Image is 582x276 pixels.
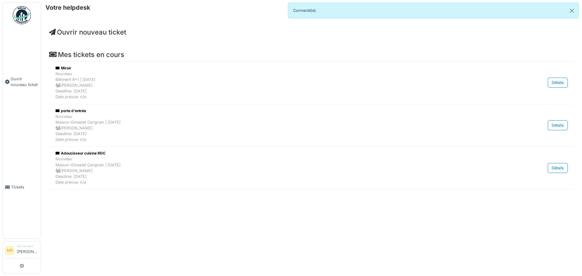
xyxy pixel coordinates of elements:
div: Détails [548,163,568,173]
div: Connecté(e). [288,2,579,18]
span: Tickets [11,184,38,190]
div: Adoucisseur cuisine RDC [55,151,493,156]
div: Nouveau Bâtiment R+1 | [DATE] [PERSON_NAME] Deadline: [DATE] Date prévue: n/a [55,71,493,100]
button: Close [565,3,579,19]
div: Détails [548,78,568,88]
span: Ouvrir nouveau ticket [11,76,38,88]
img: Badge_color-CXgf-gQk.svg [13,6,31,24]
div: Détails [548,120,568,130]
div: Demandeur [17,244,38,248]
h6: Votre helpdesk [45,4,90,11]
div: Miroir [55,65,493,71]
li: [PERSON_NAME] [17,244,38,257]
div: Nouveau Maison-Ginestet Carignan | [DATE] [PERSON_NAME] Deadline: [DATE] Date prévue: n/a [55,114,493,143]
a: Miroir NouveauBâtiment R+1 | [DATE] [PERSON_NAME]Deadline: [DATE]Date prévue: n/a Détails [54,64,569,101]
li: MR [5,246,14,255]
a: Adoucisseur cuisine RDC NouveauMaison-Ginestet Carignan | [DATE] [PERSON_NAME]Deadline: [DATE]Dat... [54,149,569,187]
div: Nouveau Maison-Ginestet Carignan | [DATE] [PERSON_NAME] Deadline: [DATE] Date prévue: n/a [55,156,493,185]
div: porte d'entrée [55,108,493,114]
a: porte d'entrée NouveauMaison-Ginestet Carignan | [DATE] [PERSON_NAME]Deadline: [DATE]Date prévue:... [54,107,569,144]
a: Tickets [3,136,41,239]
a: Ouvrir nouveau ticket [3,28,41,136]
a: MR Demandeur[PERSON_NAME] [5,244,38,258]
h4: Mes tickets en cours [49,51,574,58]
a: Ouvrir nouveau ticket [49,28,126,36]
